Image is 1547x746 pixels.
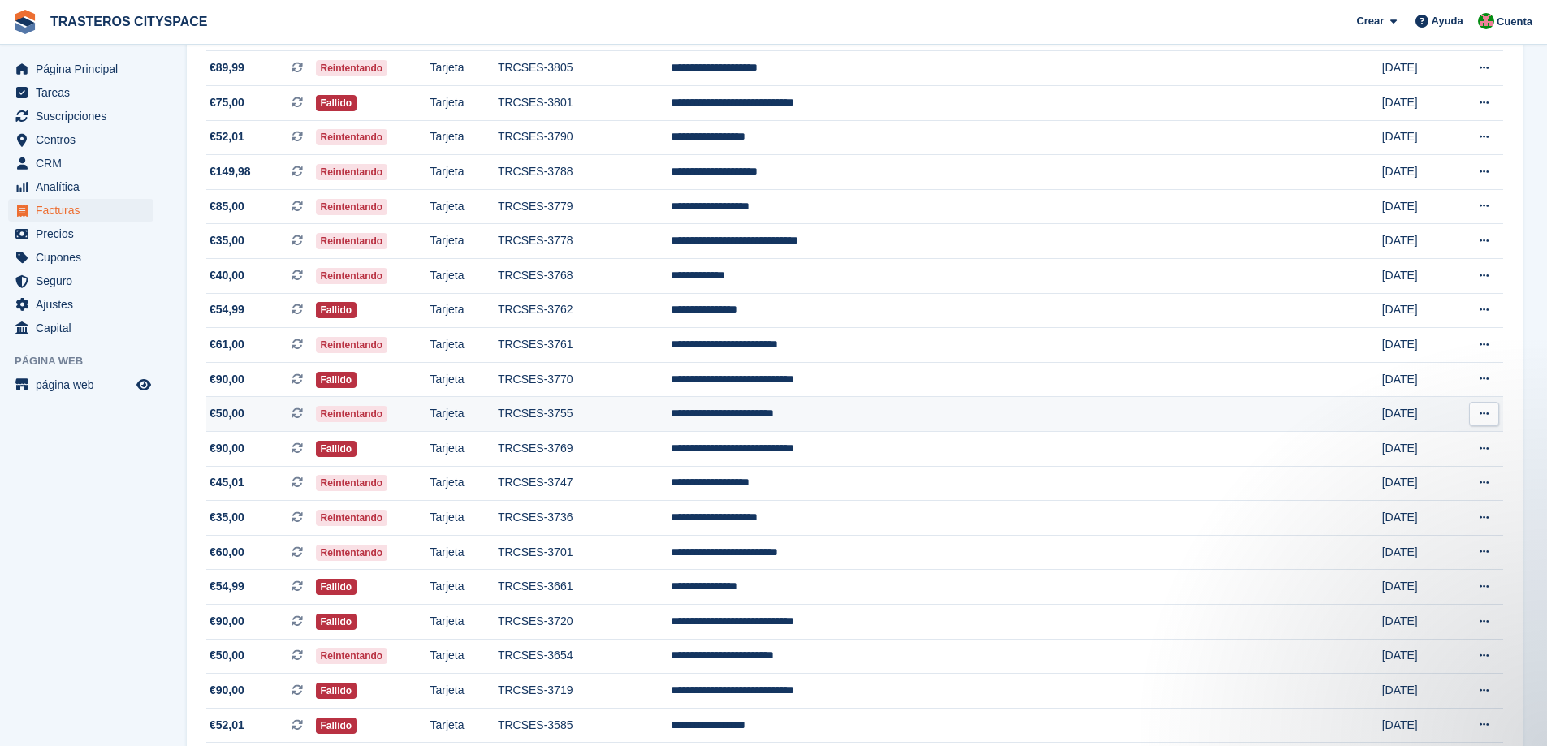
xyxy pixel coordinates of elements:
[316,579,357,595] span: Fallido
[210,301,244,318] span: €54,99
[8,58,153,80] a: menu
[210,59,244,76] span: €89,99
[210,405,244,422] span: €50,00
[316,510,388,526] span: Reintentando
[498,535,671,570] td: TRCSES-3701
[210,509,244,526] span: €35,00
[36,81,133,104] span: Tareas
[316,406,388,422] span: Reintentando
[1382,51,1450,86] td: [DATE]
[498,293,671,328] td: TRCSES-3762
[498,362,671,397] td: TRCSES-3770
[498,155,671,190] td: TRCSES-3788
[44,8,214,35] a: TRASTEROS CITYSPACE
[1382,224,1450,259] td: [DATE]
[36,58,133,80] span: Página Principal
[498,397,671,432] td: TRCSES-3755
[36,317,133,339] span: Capital
[430,708,497,743] td: Tarjeta
[1382,155,1450,190] td: [DATE]
[316,545,388,561] span: Reintentando
[36,246,133,269] span: Cupones
[316,475,388,491] span: Reintentando
[36,175,133,198] span: Analítica
[1382,328,1450,363] td: [DATE]
[430,674,497,709] td: Tarjeta
[316,60,388,76] span: Reintentando
[8,270,153,292] a: menu
[430,328,497,363] td: Tarjeta
[430,293,497,328] td: Tarjeta
[498,639,671,674] td: TRCSES-3654
[1382,674,1450,709] td: [DATE]
[498,432,671,467] td: TRCSES-3769
[8,317,153,339] a: menu
[134,375,153,395] a: Vista previa de la tienda
[36,222,133,245] span: Precios
[15,353,162,369] span: Página web
[8,246,153,269] a: menu
[210,717,244,734] span: €52,01
[498,86,671,121] td: TRCSES-3801
[1382,259,1450,294] td: [DATE]
[210,544,244,561] span: €60,00
[13,10,37,34] img: stora-icon-8386f47178a22dfd0bd8f6a31ec36ba5ce8667c1dd55bd0f319d3a0aa187defe.svg
[430,362,497,397] td: Tarjeta
[430,51,497,86] td: Tarjeta
[8,199,153,222] a: menu
[1382,397,1450,432] td: [DATE]
[430,120,497,155] td: Tarjeta
[8,152,153,175] a: menu
[316,233,388,249] span: Reintentando
[210,336,244,353] span: €61,00
[210,94,244,111] span: €75,00
[498,501,671,536] td: TRCSES-3736
[210,682,244,699] span: €90,00
[316,268,388,284] span: Reintentando
[430,639,497,674] td: Tarjeta
[210,440,244,457] span: €90,00
[498,189,671,224] td: TRCSES-3779
[430,501,497,536] td: Tarjeta
[1382,604,1450,639] td: [DATE]
[36,128,133,151] span: Centros
[316,648,388,664] span: Reintentando
[8,128,153,151] a: menu
[1382,535,1450,570] td: [DATE]
[1382,501,1450,536] td: [DATE]
[36,105,133,127] span: Suscripciones
[316,441,357,457] span: Fallido
[498,224,671,259] td: TRCSES-3778
[498,51,671,86] td: TRCSES-3805
[430,466,497,501] td: Tarjeta
[210,163,251,180] span: €149,98
[498,328,671,363] td: TRCSES-3761
[1478,13,1494,29] img: CitySpace
[430,604,497,639] td: Tarjeta
[430,224,497,259] td: Tarjeta
[210,647,244,664] span: €50,00
[498,466,671,501] td: TRCSES-3747
[36,270,133,292] span: Seguro
[1382,120,1450,155] td: [DATE]
[8,105,153,127] a: menu
[316,372,357,388] span: Fallido
[316,614,357,630] span: Fallido
[430,86,497,121] td: Tarjeta
[430,155,497,190] td: Tarjeta
[1382,570,1450,605] td: [DATE]
[316,199,388,215] span: Reintentando
[430,397,497,432] td: Tarjeta
[1497,14,1532,30] span: Cuenta
[1382,293,1450,328] td: [DATE]
[498,259,671,294] td: TRCSES-3768
[210,613,244,630] span: €90,00
[210,267,244,284] span: €40,00
[210,371,244,388] span: €90,00
[430,570,497,605] td: Tarjeta
[498,708,671,743] td: TRCSES-3585
[1382,639,1450,674] td: [DATE]
[210,474,244,491] span: €45,01
[1382,86,1450,121] td: [DATE]
[316,683,357,699] span: Fallido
